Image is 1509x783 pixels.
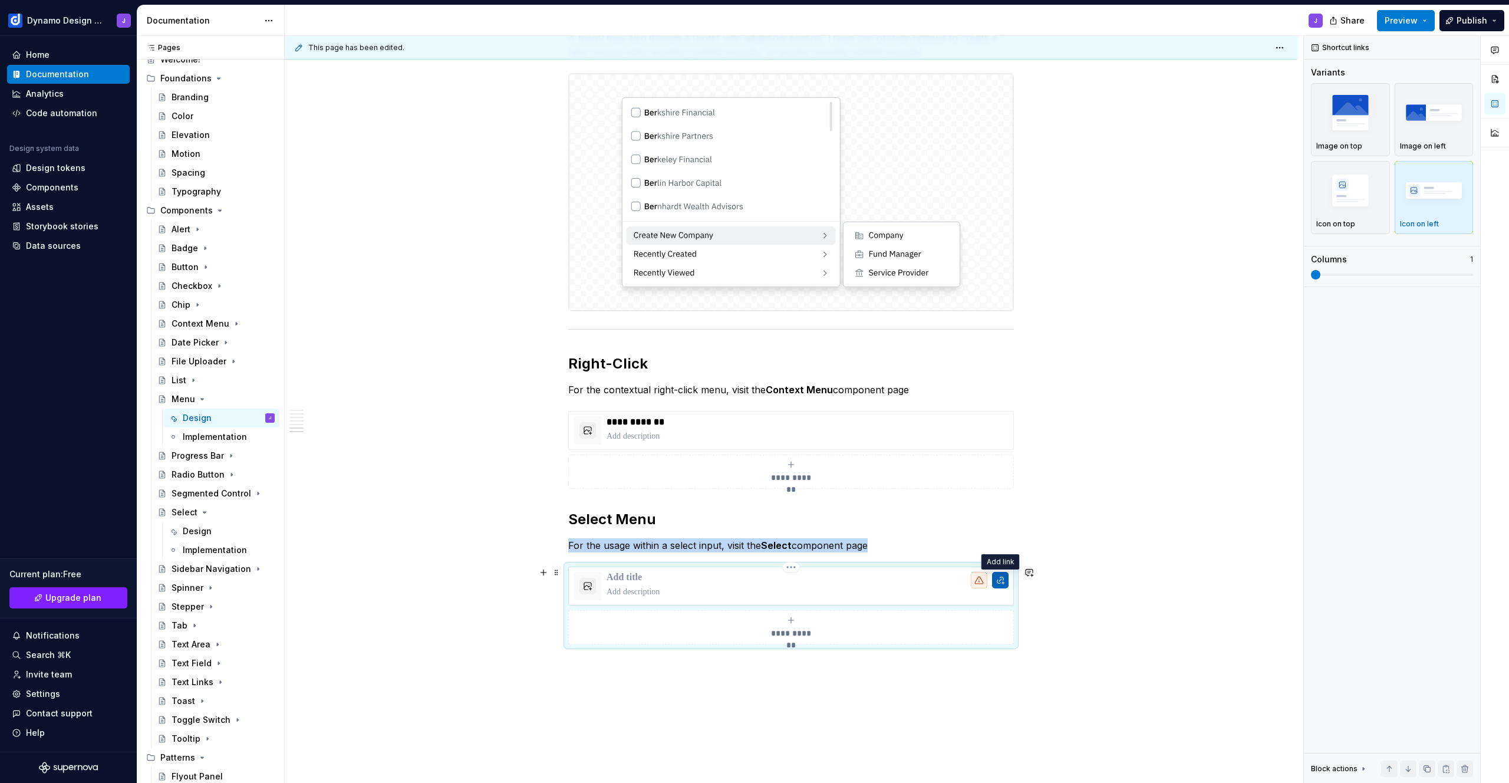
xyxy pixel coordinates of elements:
[1311,254,1347,265] div: Columns
[1311,764,1358,774] div: Block actions
[153,692,279,710] a: Toast
[568,510,1014,529] h2: Select Menu
[172,469,225,481] div: Radio Button
[7,723,130,742] button: Help
[172,601,204,613] div: Stepper
[172,110,193,122] div: Color
[153,277,279,295] a: Checkbox
[147,15,258,27] div: Documentation
[1316,169,1385,212] img: placeholder
[568,354,1014,373] h2: Right-Click
[7,646,130,664] button: Search ⌘K
[45,592,101,604] span: Upgrade plan
[1395,161,1474,234] button: placeholderIcon on left
[141,201,279,220] div: Components
[172,506,197,518] div: Select
[26,240,81,252] div: Data sources
[164,522,279,541] a: Design
[172,318,229,330] div: Context Menu
[7,104,130,123] a: Code automation
[160,752,195,764] div: Patterns
[153,465,279,484] a: Radio Button
[122,16,126,25] div: J
[153,88,279,107] a: Branding
[1395,83,1474,156] button: placeholderImage on left
[1311,161,1390,234] button: placeholderIcon on top
[7,704,130,723] button: Contact support
[1311,67,1345,78] div: Variants
[172,695,195,707] div: Toast
[172,733,200,745] div: Tooltip
[164,409,279,427] a: DesignJ
[172,771,223,782] div: Flyout Panel
[172,488,251,499] div: Segmented Control
[153,314,279,333] a: Context Menu
[141,50,279,69] a: Welcome!
[183,525,212,537] div: Design
[26,68,89,80] div: Documentation
[160,205,213,216] div: Components
[39,762,98,774] svg: Supernova Logo
[26,669,72,680] div: Invite team
[7,685,130,703] a: Settings
[172,242,198,254] div: Badge
[172,657,212,669] div: Text Field
[568,383,1014,397] p: For the contextual right-click menu, visit the component page
[153,239,279,258] a: Badge
[269,412,271,424] div: J
[7,84,130,103] a: Analytics
[172,714,230,726] div: Toggle Switch
[164,427,279,446] a: Implementation
[7,178,130,197] a: Components
[153,107,279,126] a: Color
[1400,91,1468,134] img: placeholder
[26,221,98,232] div: Storybook stories
[160,73,212,84] div: Foundations
[172,186,221,198] div: Typography
[172,374,186,386] div: List
[153,182,279,201] a: Typography
[172,299,190,311] div: Chip
[153,654,279,673] a: Text Field
[1470,255,1473,264] p: 1
[1439,10,1504,31] button: Publish
[7,65,130,84] a: Documentation
[172,393,195,405] div: Menu
[153,635,279,654] a: Text Area
[153,503,279,522] a: Select
[766,384,833,396] strong: Context Menu
[153,560,279,578] a: Sidebar Navigation
[153,446,279,465] a: Progress Bar
[26,727,45,739] div: Help
[172,280,212,292] div: Checkbox
[153,390,279,409] a: Menu
[153,484,279,503] a: Segmented Control
[7,217,130,236] a: Storybook stories
[2,8,134,33] button: Dynamo Design SystemJ
[1311,761,1368,777] div: Block actions
[9,144,79,153] div: Design system data
[172,563,251,575] div: Sidebar Navigation
[26,201,54,213] div: Assets
[1323,10,1372,31] button: Share
[172,356,226,367] div: File Uploader
[153,220,279,239] a: Alert
[7,198,130,216] a: Assets
[153,333,279,352] a: Date Picker
[172,620,187,631] div: Tab
[183,544,247,556] div: Implementation
[1340,15,1365,27] span: Share
[1457,15,1487,27] span: Publish
[153,258,279,277] a: Button
[981,554,1020,570] div: Add link
[153,295,279,314] a: Chip
[1400,142,1446,151] p: Image on left
[8,14,22,28] img: c5f292b4-1c74-4827-b374-41971f8eb7d9.png
[761,539,792,551] strong: Select
[153,710,279,729] a: Toggle Switch
[308,43,404,52] span: This page has been edited.
[7,159,130,177] a: Design tokens
[26,649,71,661] div: Search ⌘K
[1316,142,1362,151] p: Image on top
[27,15,103,27] div: Dynamo Design System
